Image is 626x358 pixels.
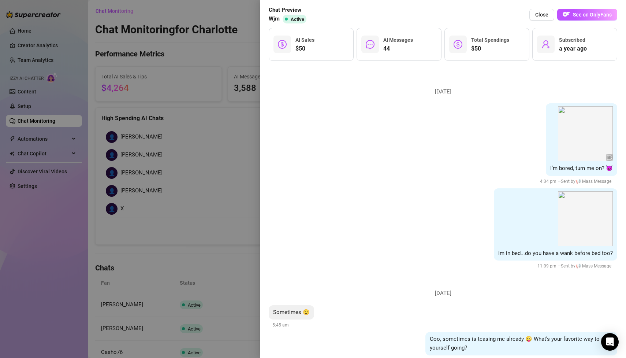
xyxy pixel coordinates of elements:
[558,191,613,246] img: media
[573,12,612,18] span: See on OnlyFans
[273,309,310,315] span: Sometimes 😉
[561,263,611,269] span: Sent by 📢 Mass Message
[563,11,570,18] img: OF
[383,37,413,43] span: AI Messages
[272,322,289,328] span: 5:45 am
[269,15,280,23] span: Wjm
[541,40,550,49] span: user-add
[537,263,614,269] span: 11:09 pm —
[454,40,462,49] span: dollar
[278,40,287,49] span: dollar
[429,88,457,96] span: [DATE]
[295,37,314,43] span: AI Sales
[561,179,611,184] span: Sent by 📢 Mass Message
[557,9,617,21] button: OFSee on OnlyFans
[291,16,304,22] span: Active
[535,12,548,18] span: Close
[550,165,613,171] span: I’m bored, turn me on? 😈
[540,179,614,184] span: 4:34 pm —
[430,336,609,351] span: Ooo, sometimes is teasing me already 😜 What’s your favorite way to get yourself going?
[529,9,554,21] button: Close
[429,289,457,298] span: [DATE]
[601,333,619,351] div: Open Intercom Messenger
[471,37,509,43] span: Total Spendings
[295,44,314,53] span: $50
[559,37,585,43] span: Subscribed
[269,6,309,15] span: Chat Preview
[559,44,587,53] span: a year ago
[498,250,613,256] span: im in bed...do you have a wank before bed too?
[607,155,612,160] span: video-camera
[471,44,509,53] span: $50
[383,44,413,53] span: 44
[366,40,375,49] span: message
[558,106,613,161] img: media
